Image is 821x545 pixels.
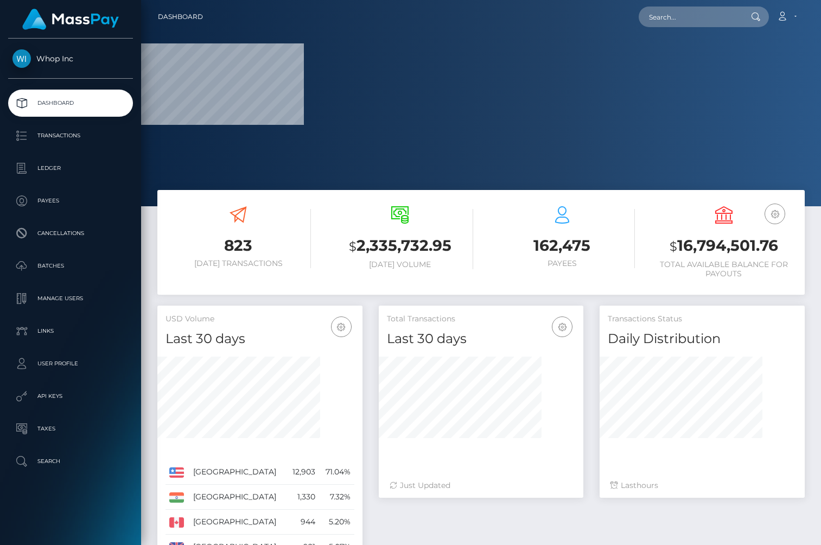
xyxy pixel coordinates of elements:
[189,460,287,485] td: [GEOGRAPHIC_DATA]
[608,329,797,348] h4: Daily Distribution
[327,235,473,257] h3: 2,335,732.95
[22,9,119,30] img: MassPay Logo
[8,122,133,149] a: Transactions
[12,356,129,372] p: User Profile
[8,220,133,247] a: Cancellations
[12,49,31,68] img: Whop Inc
[489,259,635,268] h6: Payees
[169,467,184,477] img: US.png
[670,239,677,254] small: $
[390,480,573,491] div: Just Updated
[327,260,473,269] h6: [DATE] Volume
[651,260,797,278] h6: Total Available Balance for Payouts
[319,460,354,485] td: 71.04%
[12,388,129,404] p: API Keys
[166,259,311,268] h6: [DATE] Transactions
[8,318,133,345] a: Links
[8,285,133,312] a: Manage Users
[158,5,203,28] a: Dashboard
[12,225,129,242] p: Cancellations
[8,90,133,117] a: Dashboard
[8,155,133,182] a: Ledger
[166,235,311,256] h3: 823
[387,314,576,325] h5: Total Transactions
[12,193,129,209] p: Payees
[12,323,129,339] p: Links
[166,329,354,348] h4: Last 30 days
[287,485,319,510] td: 1,330
[349,239,357,254] small: $
[608,314,797,325] h5: Transactions Status
[12,421,129,437] p: Taxes
[8,415,133,442] a: Taxes
[8,448,133,475] a: Search
[169,517,184,527] img: CA.png
[12,290,129,307] p: Manage Users
[319,510,354,535] td: 5.20%
[189,485,287,510] td: [GEOGRAPHIC_DATA]
[610,480,794,491] div: Last hours
[12,258,129,274] p: Batches
[189,510,287,535] td: [GEOGRAPHIC_DATA]
[639,7,741,27] input: Search...
[169,492,184,502] img: IN.png
[8,54,133,64] span: Whop Inc
[8,383,133,410] a: API Keys
[319,485,354,510] td: 7.32%
[489,235,635,256] h3: 162,475
[651,235,797,257] h3: 16,794,501.76
[12,160,129,176] p: Ledger
[12,453,129,470] p: Search
[8,350,133,377] a: User Profile
[387,329,576,348] h4: Last 30 days
[287,510,319,535] td: 944
[287,460,319,485] td: 12,903
[166,314,354,325] h5: USD Volume
[8,252,133,280] a: Batches
[8,187,133,214] a: Payees
[12,128,129,144] p: Transactions
[12,95,129,111] p: Dashboard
